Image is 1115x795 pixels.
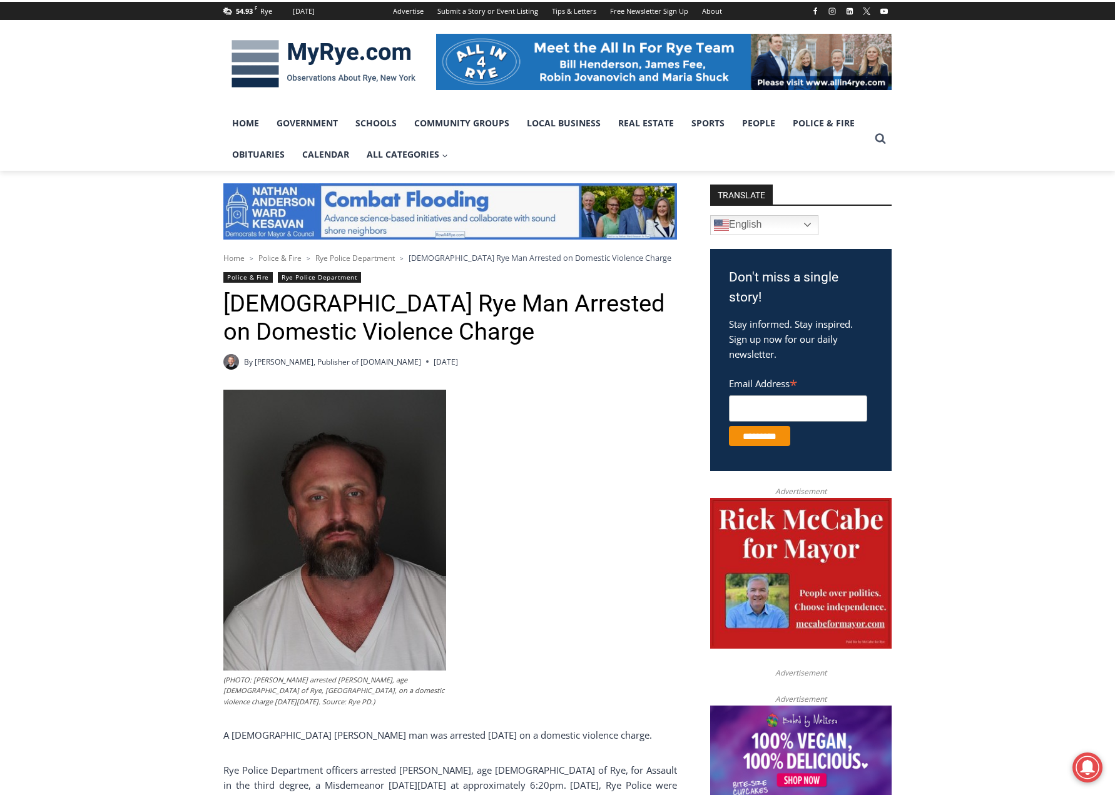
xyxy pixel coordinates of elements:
[293,6,315,17] div: [DATE]
[695,2,729,20] a: About
[223,674,446,707] figcaption: (PHOTO: [PERSON_NAME] arrested [PERSON_NAME], age [DEMOGRAPHIC_DATA] of Rye, [GEOGRAPHIC_DATA], o...
[223,727,677,742] p: A [DEMOGRAPHIC_DATA] [PERSON_NAME] man was arrested [DATE] on a domestic violence charge.
[223,108,869,171] nav: Primary Navigation
[347,108,405,139] a: Schools
[842,4,857,19] a: Linkedin
[223,31,424,96] img: MyRye.com
[710,215,818,235] a: English
[518,108,609,139] a: Local Business
[223,108,268,139] a: Home
[327,124,580,153] span: Intern @ [DOMAIN_NAME]
[315,253,395,263] a: Rye Police Department
[869,128,892,150] button: View Search Form
[710,498,892,649] img: McCabe for Mayor
[763,693,839,705] span: Advertisement
[236,6,253,16] span: 54.93
[316,1,591,121] div: "[PERSON_NAME] and I covered the [DATE] Parade, which was a really eye opening experience as I ha...
[293,139,358,170] a: Calendar
[301,121,606,156] a: Intern @ [DOMAIN_NAME]
[714,218,729,233] img: en
[409,252,671,263] span: [DEMOGRAPHIC_DATA] Rye Man Arrested on Domestic Violence Charge
[244,356,253,368] span: By
[258,253,302,263] a: Police & Fire
[260,6,272,17] div: Rye
[434,356,458,368] time: [DATE]
[609,108,683,139] a: Real Estate
[430,2,545,20] a: Submit a Story or Event Listing
[808,4,823,19] a: Facebook
[223,354,239,370] a: Author image
[763,485,839,497] span: Advertisement
[877,4,892,19] a: YouTube
[386,2,430,20] a: Advertise
[223,272,273,283] a: Police & Fire
[223,390,446,671] img: (PHOTO: Rye PD arrested Michael P. O’Connell, age 42 of Rye, NY, on a domestic violence charge on...
[386,2,729,20] nav: Secondary Navigation
[729,268,873,307] h3: Don't miss a single story!
[545,2,603,20] a: Tips & Letters
[223,139,293,170] a: Obituaries
[436,34,892,90] img: All in for Rye
[250,254,253,263] span: >
[223,251,677,264] nav: Breadcrumbs
[307,254,310,263] span: >
[358,139,457,170] button: Child menu of All Categories
[603,2,695,20] a: Free Newsletter Sign Up
[255,357,421,367] a: [PERSON_NAME], Publisher of [DOMAIN_NAME]
[400,254,404,263] span: >
[729,371,867,393] label: Email Address
[683,108,733,139] a: Sports
[784,108,863,139] a: Police & Fire
[223,253,245,263] a: Home
[223,290,677,347] h1: [DEMOGRAPHIC_DATA] Rye Man Arrested on Domestic Violence Charge
[278,272,361,283] a: Rye Police Department
[268,108,347,139] a: Government
[763,667,839,679] span: Advertisement
[733,108,784,139] a: People
[710,185,773,205] strong: TRANSLATE
[859,4,874,19] a: X
[255,4,257,11] span: F
[825,4,840,19] a: Instagram
[405,108,518,139] a: Community Groups
[729,316,873,362] p: Stay informed. Stay inspired. Sign up now for our daily newsletter.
